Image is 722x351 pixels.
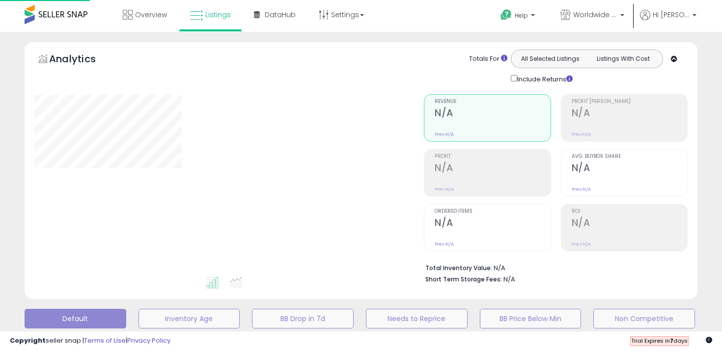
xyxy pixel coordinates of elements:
[435,241,454,247] small: Prev: N/A
[139,309,240,328] button: Inventory Age
[493,1,545,32] a: Help
[425,261,680,273] li: N/A
[469,54,507,64] div: Totals For
[572,241,591,247] small: Prev: N/A
[435,186,454,192] small: Prev: N/A
[572,154,687,159] span: Avg. Buybox Share
[573,10,617,20] span: Worldwide Trends Group
[435,209,550,214] span: Ordered Items
[25,309,126,328] button: Default
[572,217,687,230] h2: N/A
[10,336,46,345] strong: Copyright
[572,209,687,214] span: ROI
[572,131,591,137] small: Prev: N/A
[435,99,550,104] span: Revenue
[84,336,126,345] a: Terms of Use
[265,10,296,20] span: DataHub
[366,309,468,328] button: Needs to Reprice
[670,337,673,345] b: 7
[205,10,231,20] span: Listings
[572,107,687,121] h2: N/A
[49,52,115,68] h5: Analytics
[586,52,660,65] button: Listings With Cost
[572,162,687,175] h2: N/A
[252,309,354,328] button: BB Drop in 7d
[480,309,582,328] button: BB Price Below Min
[572,186,591,192] small: Prev: N/A
[435,131,454,137] small: Prev: N/A
[503,275,515,284] span: N/A
[435,154,550,159] span: Profit
[653,10,690,20] span: Hi [PERSON_NAME]
[631,337,688,345] span: Trial Expires in days
[514,52,587,65] button: All Selected Listings
[425,264,492,272] b: Total Inventory Value:
[515,11,528,20] span: Help
[127,336,170,345] a: Privacy Policy
[135,10,167,20] span: Overview
[425,275,502,283] b: Short Term Storage Fees:
[572,99,687,104] span: Profit [PERSON_NAME]
[10,336,170,346] div: seller snap | |
[435,107,550,121] h2: N/A
[435,217,550,230] h2: N/A
[640,10,696,32] a: Hi [PERSON_NAME]
[593,309,695,328] button: Non Competitive
[435,162,550,175] h2: N/A
[500,9,512,21] i: Get Help
[503,73,584,84] div: Include Returns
